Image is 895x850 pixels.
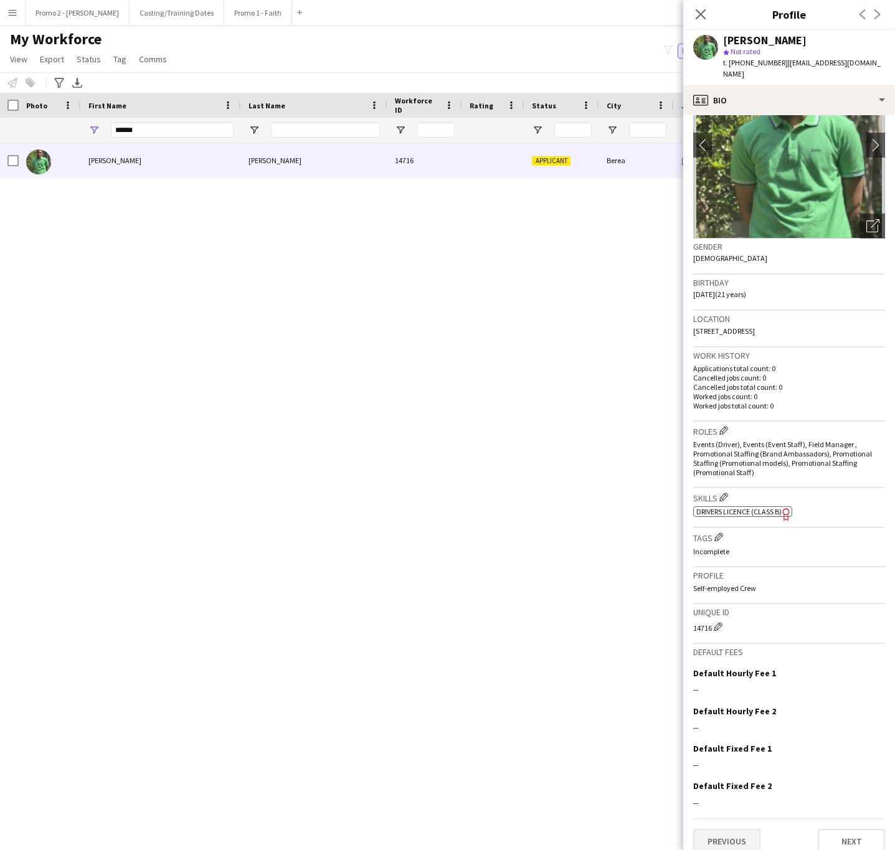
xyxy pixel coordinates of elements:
h3: Default Hourly Fee 2 [693,706,776,717]
span: Drivers Licence (Class B) [696,507,782,516]
span: Workforce ID [395,96,440,115]
span: t. [PHONE_NUMBER] [723,58,788,67]
span: Photo [26,101,47,110]
h3: Gender [693,241,885,252]
span: [STREET_ADDRESS] [693,326,755,336]
p: Worked jobs total count: 0 [693,401,885,410]
span: Status [77,54,101,65]
span: Status [532,101,556,110]
button: Everyone11,320 [678,44,744,59]
app-action-btn: Export XLSX [70,75,85,90]
span: Not rated [731,47,760,56]
div: -- [693,722,885,733]
div: Open photos pop-in [860,214,885,238]
div: Bio [683,85,895,115]
a: View [5,51,32,67]
input: Status Filter Input [554,123,592,138]
span: Joined [681,101,706,110]
button: Promo 1 - Faith [224,1,292,25]
span: [DATE] (21 years) [693,290,746,299]
h3: Skills [693,491,885,504]
p: Cancelled jobs count: 0 [693,373,885,382]
div: -- [693,797,885,808]
button: Open Filter Menu [532,125,543,136]
p: Self-employed Crew [693,583,885,593]
span: My Workforce [10,30,102,49]
span: First Name [88,101,126,110]
h3: Profile [683,6,895,22]
span: Last Name [249,101,285,110]
a: Export [35,51,69,67]
input: Workforce ID Filter Input [417,123,455,138]
p: Incomplete [693,547,885,556]
h3: Location [693,313,885,324]
input: First Name Filter Input [111,123,234,138]
button: Open Filter Menu [607,125,618,136]
div: [PERSON_NAME] [81,143,241,177]
div: Berea [599,143,674,177]
h3: Birthday [693,277,885,288]
div: 14716 [693,620,885,633]
span: Tag [113,54,126,65]
button: Open Filter Menu [395,125,406,136]
span: Applicant [532,156,571,166]
h3: Default fees [693,646,885,658]
button: Open Filter Menu [88,125,100,136]
div: -- [693,759,885,770]
h3: Profile [693,570,885,581]
h3: Default Hourly Fee 1 [693,668,776,679]
span: | [EMAIL_ADDRESS][DOMAIN_NAME] [723,58,881,78]
span: Comms [139,54,167,65]
button: Open Filter Menu [249,125,260,136]
h3: Roles [693,424,885,437]
h3: Default Fixed Fee 2 [693,780,772,791]
div: 14716 [387,143,462,177]
h3: Unique ID [693,607,885,618]
a: Tag [108,51,131,67]
h3: Default Fixed Fee 1 [693,743,772,754]
p: Applications total count: 0 [693,364,885,373]
a: Comms [134,51,172,67]
button: Open Filter Menu [681,125,693,136]
a: Status [72,51,106,67]
h3: Work history [693,350,885,361]
span: [DEMOGRAPHIC_DATA] [693,253,767,263]
app-action-btn: Advanced filters [52,75,67,90]
input: Last Name Filter Input [271,123,380,138]
img: Crew avatar or photo [693,52,885,238]
div: [PERSON_NAME] [241,143,387,177]
div: [DATE] [674,143,749,177]
span: City [607,101,621,110]
div: -- [693,684,885,695]
img: Zachary Wagner [26,149,51,174]
span: Rating [470,101,493,110]
span: Events (Driver), Events (Event Staff), Field Manager , Promotional Staffing (Brand Ambassadors), ... [693,440,872,477]
button: Casting/Training Dates [130,1,224,25]
span: Export [40,54,64,65]
div: [PERSON_NAME] [723,35,807,46]
p: Cancelled jobs total count: 0 [693,382,885,392]
input: City Filter Input [629,123,666,138]
p: Worked jobs count: 0 [693,392,885,401]
h3: Tags [693,531,885,544]
button: Promo 2 - [PERSON_NAME] [26,1,130,25]
span: View [10,54,27,65]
